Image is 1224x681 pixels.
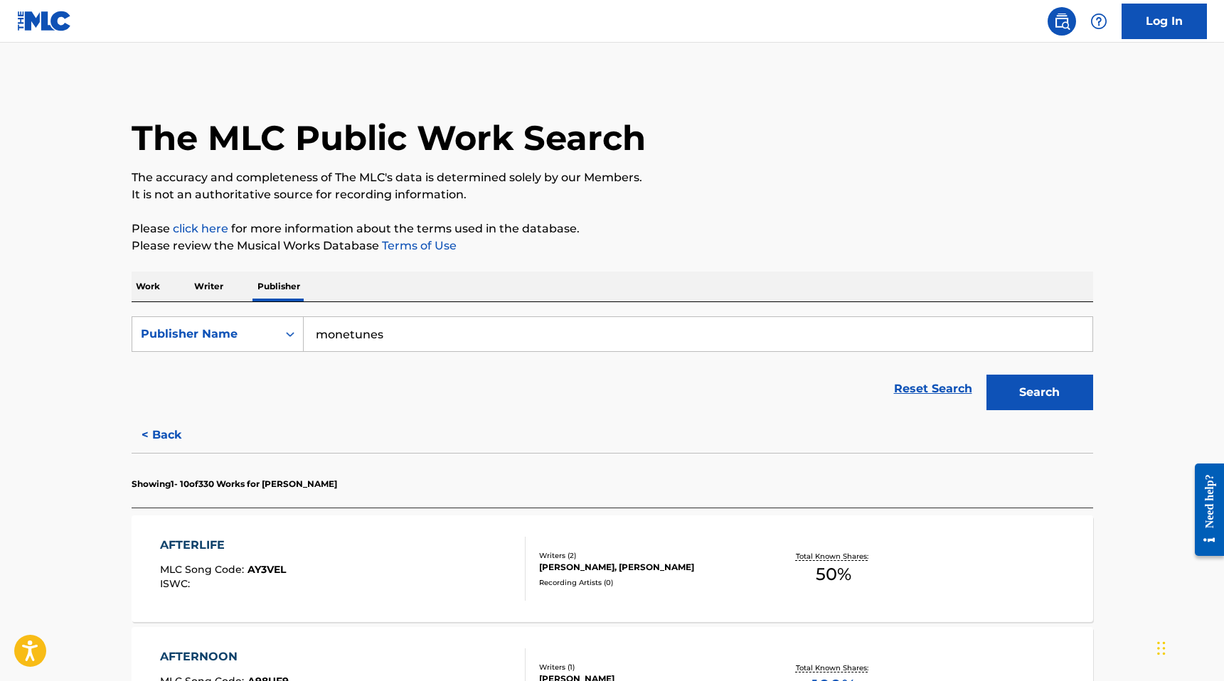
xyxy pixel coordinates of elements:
[160,563,248,576] span: MLC Song Code :
[132,169,1093,186] p: The accuracy and completeness of The MLC's data is determined solely by our Members.
[1053,13,1070,30] img: search
[539,577,754,588] div: Recording Artists ( 0 )
[796,663,872,673] p: Total Known Shares:
[248,563,286,576] span: AY3VEL
[539,550,754,561] div: Writers ( 2 )
[816,562,851,587] span: 50 %
[132,117,646,159] h1: The MLC Public Work Search
[1153,613,1224,681] iframe: Chat Widget
[17,11,72,31] img: MLC Logo
[379,239,457,252] a: Terms of Use
[1157,627,1166,670] div: Drag
[1048,7,1076,36] a: Public Search
[160,537,286,554] div: AFTERLIFE
[132,316,1093,417] form: Search Form
[1184,453,1224,567] iframe: Resource Center
[539,662,754,672] div: Writers ( 1 )
[253,272,304,301] p: Publisher
[539,561,754,574] div: [PERSON_NAME], [PERSON_NAME]
[132,417,217,453] button: < Back
[986,375,1093,410] button: Search
[132,515,1093,622] a: AFTERLIFEMLC Song Code:AY3VELISWC:Writers (2)[PERSON_NAME], [PERSON_NAME]Recording Artists (0)Tot...
[887,373,979,404] a: Reset Search
[190,272,228,301] p: Writer
[132,478,337,490] p: Showing 1 - 10 of 330 Works for [PERSON_NAME]
[132,237,1093,254] p: Please review the Musical Works Database
[1090,13,1107,30] img: help
[1122,4,1207,39] a: Log In
[160,577,193,590] span: ISWC :
[141,326,269,343] div: Publisher Name
[132,186,1093,203] p: It is not an authoritative source for recording information.
[132,220,1093,237] p: Please for more information about the terms used in the database.
[1085,7,1113,36] div: Help
[132,272,164,301] p: Work
[173,222,228,235] a: click here
[160,648,289,665] div: AFTERNOON
[796,551,872,562] p: Total Known Shares:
